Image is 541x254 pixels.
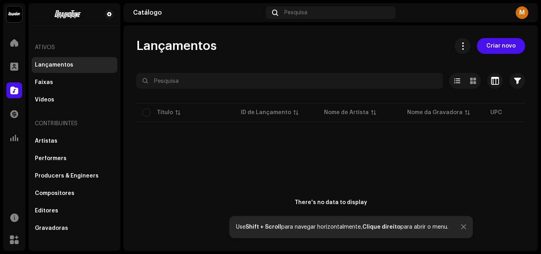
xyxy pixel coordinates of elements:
div: M [516,6,528,19]
re-m-nav-item: Faixas [32,74,117,90]
div: Performers [35,155,67,162]
div: Compositores [35,190,74,197]
button: Criar novo [477,38,525,54]
re-a-nav-header: Contribuintes [32,114,117,133]
re-m-nav-item: Compositores [32,185,117,201]
re-m-nav-item: Gravadoras [32,220,117,236]
div: Lançamentos [35,62,73,68]
img: 4be5d718-524a-47ed-a2e2-bfbeb4612910 [35,10,101,19]
input: Pesquisa [136,73,443,89]
div: There's no data to display [295,199,367,207]
div: Artistas [35,138,57,144]
re-m-nav-item: Performers [32,151,117,166]
div: Catálogo [133,10,263,16]
div: Editores [35,208,58,214]
re-m-nav-item: Editores [32,203,117,219]
re-m-nav-item: Vídeos [32,92,117,108]
div: Faixas [35,79,53,86]
div: Use para navegar horizontalmente, para abrir o menu. [236,224,448,230]
div: Gravadoras [35,225,68,231]
div: Vídeos [35,97,54,103]
span: Pesquisa [284,10,307,16]
div: Producers & Engineers [35,173,99,179]
re-m-nav-item: Producers & Engineers [32,168,117,184]
strong: Shift + Scroll [246,224,281,230]
span: Criar novo [486,38,516,54]
strong: Clique direito [362,224,400,230]
re-a-nav-header: Ativos [32,38,117,57]
re-m-nav-item: Lançamentos [32,57,117,73]
re-m-nav-item: Artistas [32,133,117,149]
span: Lançamentos [136,38,217,54]
img: 10370c6a-d0e2-4592-b8a2-38f444b0ca44 [6,6,22,22]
